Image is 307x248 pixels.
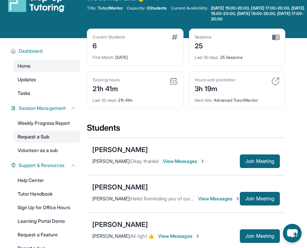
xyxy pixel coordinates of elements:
[195,98,213,103] span: Next title :
[211,5,306,22] span: [DATE] 15:00-20:00, [DATE] 17:00-20:00, [DATE] 15:00-20:00, [DATE] 16:00-20:00, [DATE] 17:00-20:00
[240,229,280,243] button: Join Meeting
[198,195,240,202] span: View Messages
[16,48,76,54] button: Dashboard
[195,77,235,83] div: Hours until promotion
[131,196,244,201] span: Hello! Reminding you of our meeting at 5 PM [DATE]!
[283,224,302,243] button: chat-button
[19,48,43,54] span: Dashboard
[195,55,219,60] span: Last 30 days :
[92,145,148,154] div: [PERSON_NAME]
[14,87,80,99] a: Tasks
[240,192,280,205] button: Join Meeting
[93,34,125,40] div: Current Students
[92,220,148,229] div: [PERSON_NAME]
[240,154,280,168] button: Join Meeting
[92,158,131,164] span: [PERSON_NAME] :
[87,122,285,137] div: Students
[245,197,274,201] span: Join Meeting
[18,63,31,69] span: Home
[14,131,80,143] a: Request a Sub
[93,94,178,103] div: 21h 41m
[171,5,208,22] span: Current Availability:
[14,174,80,186] a: Help Center
[14,201,80,214] a: Sign Up for Office Hours
[16,162,76,169] button: Support & Resources
[18,90,30,97] span: Tasks
[19,105,66,112] span: Session Management
[245,159,274,163] span: Join Meeting
[200,159,205,164] img: Chevron-Right
[170,77,178,85] img: card
[14,144,80,156] a: Volunteer as a sub
[127,5,146,11] span: Capacity:
[87,5,96,11] span: Title:
[14,229,80,241] a: Request a Feature
[271,77,280,85] img: card
[98,5,123,11] span: Tutor/Mentor
[195,94,280,103] div: Advanced Tutor/Mentor
[92,182,148,192] div: [PERSON_NAME]
[245,234,274,238] span: Join Meeting
[195,233,200,239] img: Chevron-Right
[92,233,131,239] span: [PERSON_NAME] :
[93,40,125,51] div: 6
[272,34,280,40] img: card
[147,5,167,11] span: 0 Students
[195,51,280,60] div: 25 Sessions
[195,40,212,51] div: 25
[93,98,117,103] span: Last 30 days :
[235,196,241,201] img: Chevron-Right
[14,188,80,200] a: Tutor Handbook
[93,77,120,83] div: Tutoring hours
[158,233,200,239] span: View Messages
[172,34,178,40] img: card
[14,60,80,72] a: Home
[14,215,80,227] a: Learning Portal Demo
[195,83,235,94] div: 3h 19m
[131,158,159,164] span: Okay, thanks!
[93,55,114,60] span: First Match :
[210,5,307,22] a: [DATE] 15:00-20:00, [DATE] 17:00-20:00, [DATE] 15:00-20:00, [DATE] 16:00-20:00, [DATE] 17:00-20:00
[93,51,178,60] div: [DATE]
[19,162,64,169] span: Support & Resources
[131,233,154,239] span: All right 👍
[18,76,36,83] span: Updates
[195,34,212,40] div: Sessions
[163,158,205,165] span: View Messages
[93,83,120,94] div: 21h 41m
[14,73,80,86] a: Updates
[16,105,76,112] button: Session Management
[14,117,80,129] a: Weekly Progress Report
[92,196,131,201] span: [PERSON_NAME] :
